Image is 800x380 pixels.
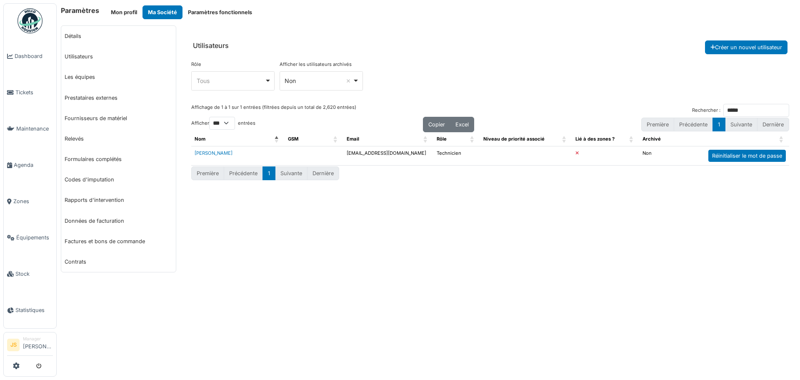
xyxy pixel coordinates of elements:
span: Rôle [437,136,447,142]
button: Excel [450,117,474,132]
span: Email: Activate to sort [423,132,428,146]
span: Statistiques [15,306,53,314]
nav: pagination [191,166,339,180]
select: Afficherentrées [209,117,235,130]
span: : Activate to sort [779,132,784,146]
td: [EMAIL_ADDRESS][DOMAIN_NAME] [343,146,433,165]
td: Non [639,146,685,165]
nav: pagination [641,118,789,131]
li: [PERSON_NAME] [23,336,53,354]
a: Factures et bons de commande [61,231,176,252]
a: Formulaires complétés [61,149,176,169]
span: Équipements [16,234,53,242]
a: Prestataires externes [61,88,176,108]
span: Stock [15,270,53,278]
span: Maintenance [16,125,53,133]
span: Tickets [15,88,53,96]
a: Contrats [61,252,176,272]
button: 1 [712,118,725,131]
a: Maintenance [4,111,56,147]
button: Créer un nouvel utilisateur [705,40,787,54]
span: GSM [288,136,298,142]
span: Rôle: Activate to sort [470,132,475,146]
span: Lié à des zones ?: Activate to sort [629,132,634,146]
span: Nom: Activate to invert sorting [275,132,280,146]
div: Réinitialiser le mot de passe [708,150,786,162]
a: Zones [4,183,56,219]
button: Copier [423,117,450,132]
span: GSM: Activate to sort [333,132,338,146]
a: JS Manager[PERSON_NAME] [7,336,53,356]
label: Afficher les utilisateurs archivés [280,61,352,68]
span: Nom [195,136,205,142]
li: JS [7,339,20,351]
div: Tous [197,76,265,85]
span: Niveau de priorité associé [483,136,545,142]
span: Agenda [14,161,53,169]
label: Rechercher : [692,107,720,114]
button: 1 [262,166,275,180]
button: Remove item: 'false' [344,77,352,85]
a: Dashboard [4,38,56,74]
div: Non [285,76,352,85]
a: Équipements [4,219,56,256]
a: Statistiques [4,292,56,328]
div: Manager [23,336,53,342]
a: Les équipes [61,67,176,87]
label: Rôle [191,61,201,68]
a: [PERSON_NAME] [195,150,232,156]
label: Afficher entrées [191,117,255,130]
a: Agenda [4,147,56,183]
img: Badge_color-CXgf-gQk.svg [17,8,42,33]
span: Dashboard [15,52,53,60]
span: Email [347,136,359,142]
button: Paramètres fonctionnels [182,5,257,19]
span: Excel [455,121,469,128]
a: Rapports d'intervention [61,190,176,210]
button: Mon profil [105,5,142,19]
span: Lié à des zones ? [575,136,615,142]
h6: Paramètres [61,7,99,15]
a: Données de facturation [61,211,176,231]
span: Archivé [642,136,661,142]
a: Stock [4,256,56,292]
span: Niveau de priorité associé : Activate to sort [562,132,567,146]
span: Copier [428,121,445,128]
h6: Utilisateurs [193,42,229,50]
a: Relevés [61,128,176,149]
a: Codes d'imputation [61,169,176,190]
a: Tickets [4,74,56,111]
a: Détails [61,26,176,46]
button: Ma Société [142,5,182,19]
a: Fournisseurs de matériel [61,108,176,128]
a: Utilisateurs [61,46,176,67]
td: Technicien [433,146,480,165]
div: Affichage de 1 à 1 sur 1 entrées (filtrées depuis un total de 2,620 entrées) [191,104,356,117]
span: Zones [13,197,53,205]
